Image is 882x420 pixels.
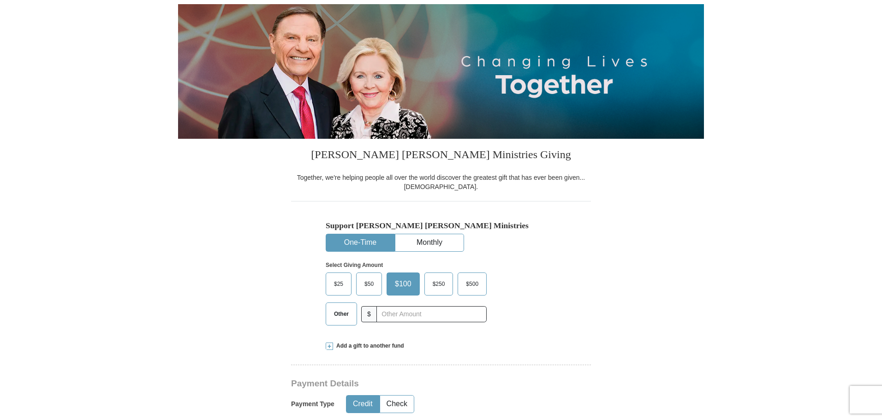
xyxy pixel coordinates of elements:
button: Credit [346,396,379,413]
span: $25 [329,277,348,291]
input: Other Amount [376,306,487,322]
h5: Payment Type [291,400,334,408]
button: Monthly [395,234,464,251]
h3: [PERSON_NAME] [PERSON_NAME] Ministries Giving [291,139,591,173]
h5: Support [PERSON_NAME] [PERSON_NAME] Ministries [326,221,556,231]
span: $50 [360,277,378,291]
span: $500 [461,277,483,291]
span: $250 [428,277,450,291]
button: One-Time [326,234,394,251]
span: $100 [390,277,416,291]
div: Together, we're helping people all over the world discover the greatest gift that has ever been g... [291,173,591,191]
span: Other [329,307,353,321]
span: $ [361,306,377,322]
h3: Payment Details [291,379,526,389]
span: Add a gift to another fund [333,342,404,350]
button: Check [380,396,414,413]
strong: Select Giving Amount [326,262,383,268]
